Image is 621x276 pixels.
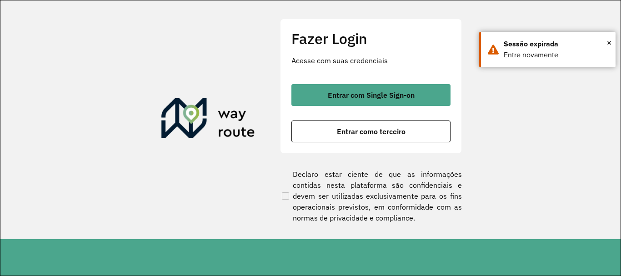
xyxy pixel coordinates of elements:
img: Roteirizador AmbevTech [161,98,255,142]
h2: Fazer Login [291,30,451,47]
div: Sessão expirada [504,39,609,50]
span: × [607,36,611,50]
button: button [291,120,451,142]
label: Declaro estar ciente de que as informações contidas nesta plataforma são confidenciais e devem se... [280,169,462,223]
div: Entre novamente [504,50,609,60]
span: Entrar como terceiro [337,128,406,135]
span: Entrar com Single Sign-on [328,91,415,99]
button: Close [607,36,611,50]
p: Acesse com suas credenciais [291,55,451,66]
button: button [291,84,451,106]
